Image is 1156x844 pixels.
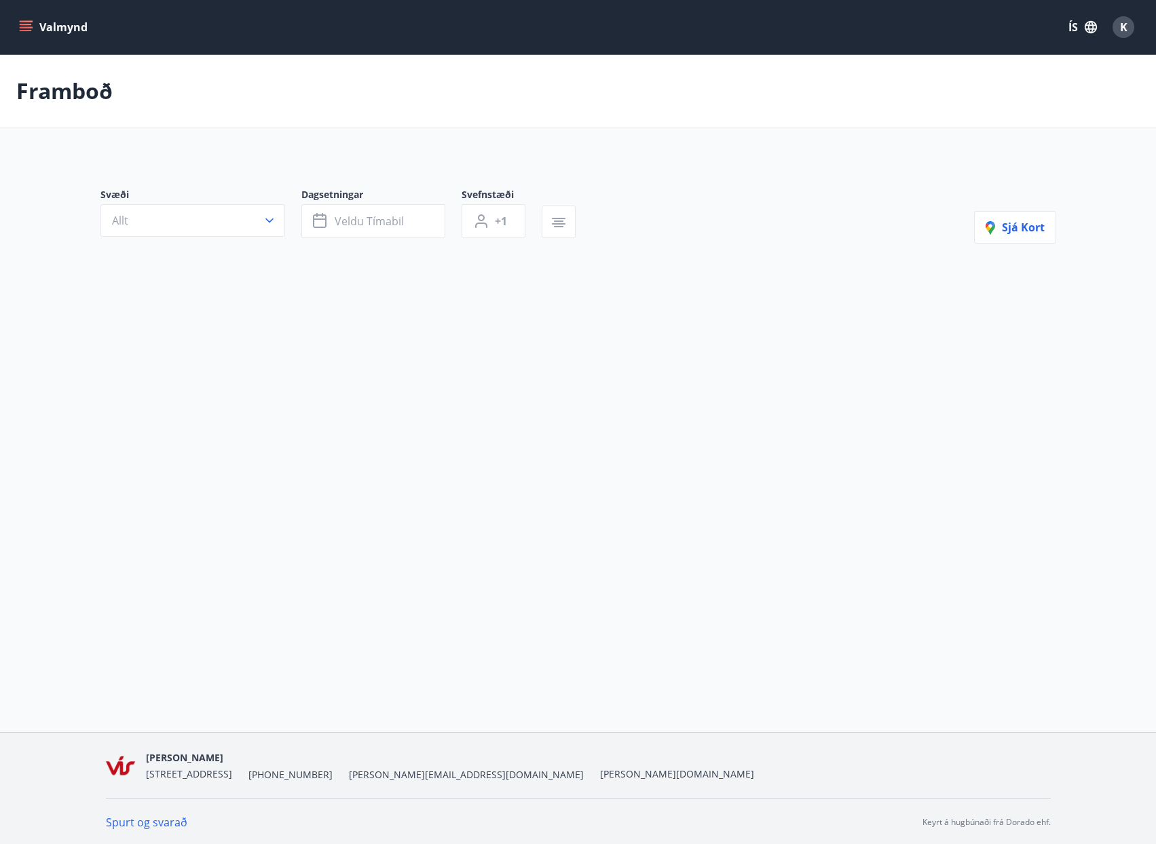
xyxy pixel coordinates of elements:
[301,188,462,204] span: Dagsetningar
[986,220,1045,235] span: Sjá kort
[1107,11,1140,43] button: K
[462,204,525,238] button: +1
[335,214,404,229] span: Veldu tímabil
[106,815,187,830] a: Spurt og svarað
[600,767,754,780] a: [PERSON_NAME][DOMAIN_NAME]
[974,211,1056,244] button: Sjá kort
[106,751,135,780] img: KLdt0xK1pgQPh9arYqkAgyEgeGrLnSBJDttyfTVn.png
[146,751,223,764] span: [PERSON_NAME]
[301,204,445,238] button: Veldu tímabil
[100,204,285,237] button: Allt
[100,188,301,204] span: Svæði
[146,767,232,780] span: [STREET_ADDRESS]
[495,214,507,229] span: +1
[16,76,113,106] p: Framboð
[112,213,128,228] span: Allt
[16,15,93,39] button: menu
[922,816,1051,828] p: Keyrt á hugbúnaði frá Dorado ehf.
[349,768,584,782] span: [PERSON_NAME][EMAIL_ADDRESS][DOMAIN_NAME]
[462,188,542,204] span: Svefnstæði
[1061,15,1104,39] button: ÍS
[1120,20,1127,35] span: K
[248,768,333,782] span: [PHONE_NUMBER]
